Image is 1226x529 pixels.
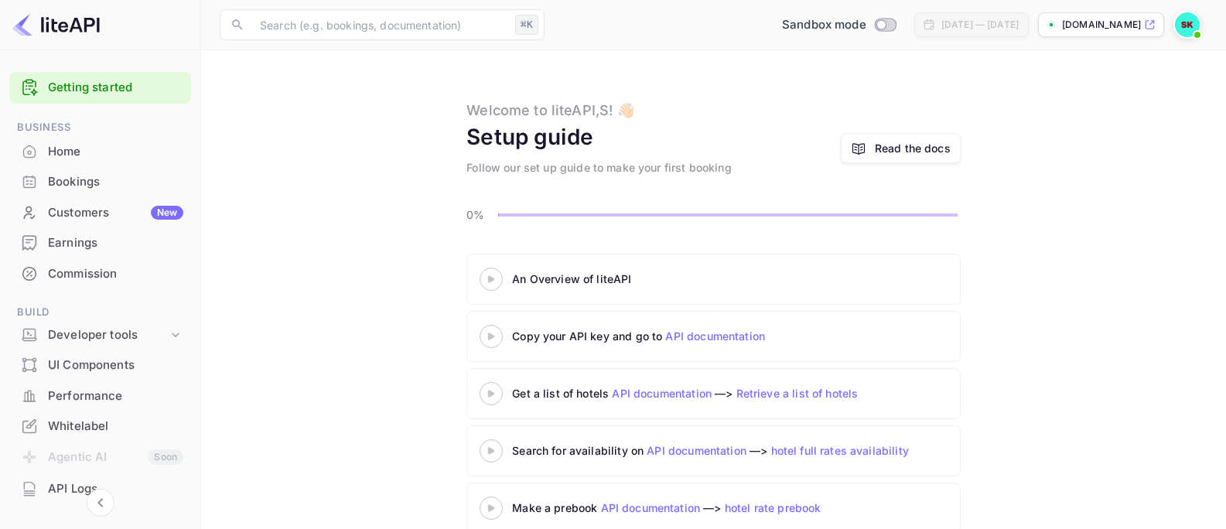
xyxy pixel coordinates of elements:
[48,79,183,97] a: Getting started
[612,387,712,400] a: API documentation
[512,328,899,344] div: Copy your API key and go to
[9,119,191,136] span: Business
[48,480,183,498] div: API Logs
[515,15,538,35] div: ⌘K
[875,140,951,156] a: Read the docs
[466,159,732,176] div: Follow our set up guide to make your first booking
[665,329,765,343] a: API documentation
[782,16,866,34] span: Sandbox mode
[9,411,191,440] a: Whitelabel
[9,350,191,381] div: UI Components
[9,167,191,196] a: Bookings
[771,444,909,457] a: hotel full rates availability
[512,500,899,516] div: Make a prebook —>
[9,228,191,257] a: Earnings
[9,474,191,503] a: API Logs
[9,304,191,321] span: Build
[48,143,183,161] div: Home
[151,206,183,220] div: New
[48,173,183,191] div: Bookings
[941,18,1019,32] div: [DATE] — [DATE]
[48,326,168,344] div: Developer tools
[9,381,191,410] a: Performance
[9,259,191,289] div: Commission
[9,228,191,258] div: Earnings
[647,444,746,457] a: API documentation
[48,357,183,374] div: UI Components
[725,501,821,514] a: hotel rate prebook
[9,198,191,228] div: CustomersNew
[9,198,191,227] a: CustomersNew
[48,204,183,222] div: Customers
[48,265,183,283] div: Commission
[48,234,183,252] div: Earnings
[9,137,191,166] a: Home
[466,100,633,121] div: Welcome to liteAPI, S ! 👋🏻
[9,474,191,504] div: API Logs
[48,418,183,435] div: Whitelabel
[48,387,183,405] div: Performance
[466,121,593,153] div: Setup guide
[512,385,899,401] div: Get a list of hotels —>
[9,350,191,379] a: UI Components
[512,442,1054,459] div: Search for availability on —>
[9,381,191,411] div: Performance
[466,206,493,223] p: 0%
[87,489,114,517] button: Collapse navigation
[251,9,509,40] input: Search (e.g. bookings, documentation)
[1175,12,1200,37] img: S k
[9,72,191,104] div: Getting started
[841,133,961,163] a: Read the docs
[1062,18,1141,32] p: [DOMAIN_NAME]
[9,259,191,288] a: Commission
[512,271,899,287] div: An Overview of liteAPI
[9,322,191,349] div: Developer tools
[776,16,902,34] div: Switch to Production mode
[601,501,701,514] a: API documentation
[9,137,191,167] div: Home
[12,12,100,37] img: LiteAPI logo
[9,411,191,442] div: Whitelabel
[736,387,859,400] a: Retrieve a list of hotels
[9,167,191,197] div: Bookings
